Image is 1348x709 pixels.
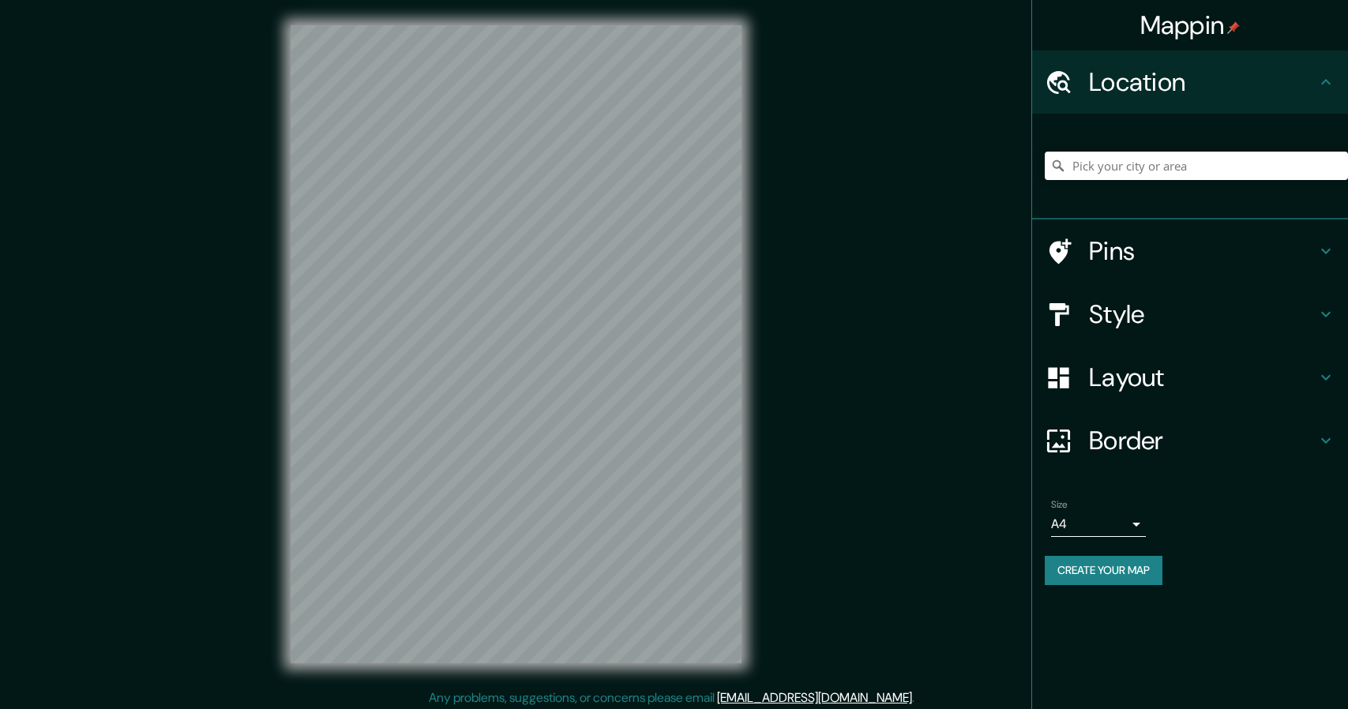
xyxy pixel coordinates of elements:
[429,688,914,707] p: Any problems, suggestions, or concerns please email .
[1089,66,1316,98] h4: Location
[1227,21,1240,34] img: pin-icon.png
[1051,498,1068,512] label: Size
[1089,235,1316,267] h4: Pins
[917,688,920,707] div: .
[1089,362,1316,393] h4: Layout
[1045,556,1162,585] button: Create your map
[1032,346,1348,409] div: Layout
[1032,51,1348,114] div: Location
[1032,409,1348,472] div: Border
[1140,9,1241,41] h4: Mappin
[291,25,742,663] canvas: Map
[1032,219,1348,283] div: Pins
[1207,647,1331,692] iframe: Help widget launcher
[914,688,917,707] div: .
[1051,512,1146,537] div: A4
[1032,283,1348,346] div: Style
[1045,152,1348,180] input: Pick your city or area
[1089,425,1316,456] h4: Border
[717,689,912,706] a: [EMAIL_ADDRESS][DOMAIN_NAME]
[1089,298,1316,330] h4: Style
